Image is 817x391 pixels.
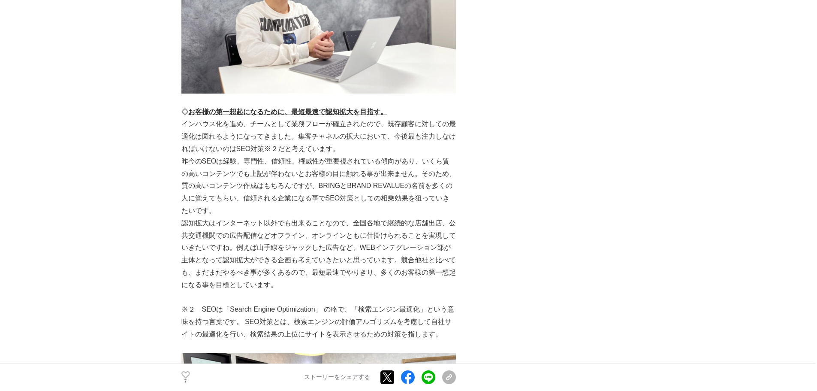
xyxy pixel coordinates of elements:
p: 7 [181,379,190,384]
p: インハウス化を進め、チームとして業務フローが確立されたので、既存顧客に対しての最適化は図れるようになってきました。集客チャネルの拡大において、今後最も注力しなければいけないのはSEO対策※２だと... [181,118,456,155]
u: お客様の第一想起になるために、最短最速で認知拡大を目指す。 [188,108,387,115]
p: 昨今のSEOは経験、専門性、信頼性、権威性が重要視されている傾向があり、いくら質の高いコンテンツでも上記が伴わないとお客様の目に触れる事が出来ません。そのため、質の高いコンテンツ作成はもちろんで... [181,155,456,217]
p: ストーリーをシェアする [304,374,370,382]
p: ※２ SEOは「Search Engine Optimization」 の略で、「検索エンジン最適化」という意味を持つ言葉です。 SEO対策とは、検索エンジンの評価アルゴリズムを考慮して自社サイ... [181,303,456,340]
p: 認知拡大はインターネット以外でも出来ることなので、全国各地で継続的な店舗出店、公共交通機関での広告配信などオフライン、オンラインともに仕掛けられることを実現していきたいですね。例えば山手線をジャ... [181,217,456,291]
strong: ◇ [181,108,387,115]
